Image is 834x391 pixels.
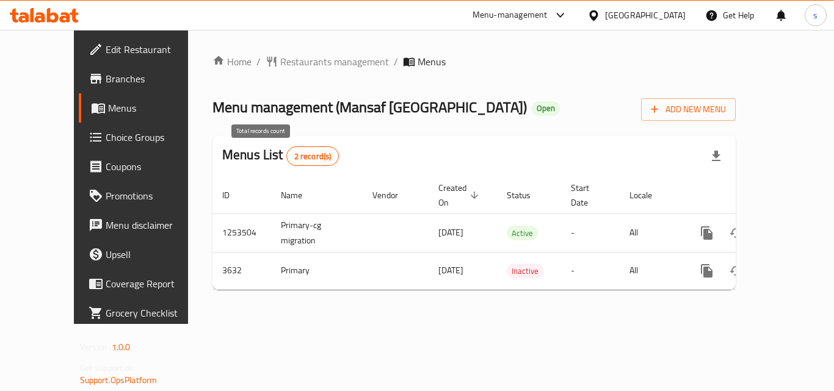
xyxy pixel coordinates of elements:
[79,269,213,298] a: Coverage Report
[112,339,131,355] span: 1.0.0
[79,152,213,181] a: Coupons
[692,256,722,285] button: more
[692,218,722,248] button: more
[222,188,245,203] span: ID
[438,181,482,210] span: Created On
[212,93,527,121] span: Menu management ( Mansaf [GEOGRAPHIC_DATA] )
[507,226,538,240] span: Active
[106,276,203,291] span: Coverage Report
[813,9,818,22] span: s
[79,181,213,210] a: Promotions
[561,213,620,252] td: -
[473,8,548,23] div: Menu-management
[507,264,543,278] span: Inactive
[507,226,538,240] div: Active
[106,130,203,145] span: Choice Groups
[629,188,668,203] span: Locale
[80,360,136,376] span: Get support on:
[722,218,751,248] button: Change Status
[722,256,751,285] button: Change Status
[79,35,213,64] a: Edit Restaurant
[106,159,203,174] span: Coupons
[212,177,819,290] table: enhanced table
[106,218,203,232] span: Menu disclaimer
[106,247,203,262] span: Upsell
[438,224,463,240] span: [DATE]
[79,298,213,328] a: Grocery Checklist
[79,210,213,240] a: Menu disclaimer
[212,213,271,252] td: 1253504
[702,142,731,171] div: Export file
[108,101,203,115] span: Menus
[651,102,726,117] span: Add New Menu
[620,213,683,252] td: All
[605,9,686,22] div: [GEOGRAPHIC_DATA]
[80,339,110,355] span: Version:
[394,54,398,69] li: /
[372,188,414,203] span: Vendor
[532,101,560,116] div: Open
[79,64,213,93] a: Branches
[438,262,463,278] span: [DATE]
[271,213,363,252] td: Primary-cg migration
[561,252,620,289] td: -
[79,93,213,123] a: Menus
[80,372,158,388] a: Support.OpsPlatform
[280,54,389,69] span: Restaurants management
[641,98,736,121] button: Add New Menu
[281,188,318,203] span: Name
[287,151,339,162] span: 2 record(s)
[212,54,736,69] nav: breadcrumb
[266,54,389,69] a: Restaurants management
[271,252,363,289] td: Primary
[507,188,546,203] span: Status
[79,240,213,269] a: Upsell
[79,123,213,152] a: Choice Groups
[212,54,252,69] a: Home
[571,181,605,210] span: Start Date
[106,42,203,57] span: Edit Restaurant
[106,71,203,86] span: Branches
[620,252,683,289] td: All
[532,103,560,113] span: Open
[256,54,261,69] li: /
[418,54,446,69] span: Menus
[683,177,819,214] th: Actions
[212,252,271,289] td: 3632
[222,146,339,166] h2: Menus List
[106,188,203,203] span: Promotions
[106,306,203,320] span: Grocery Checklist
